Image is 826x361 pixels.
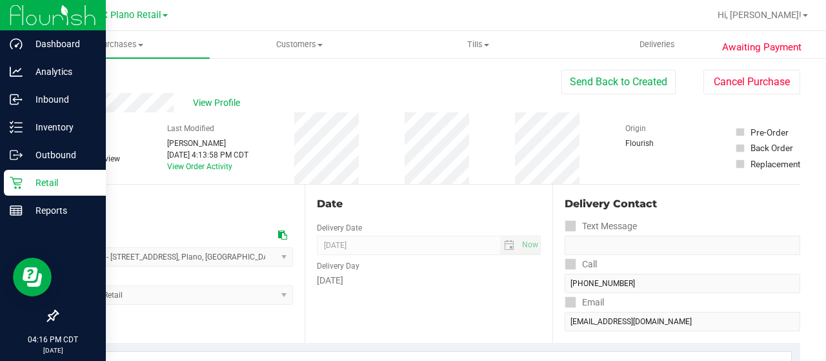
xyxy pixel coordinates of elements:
span: Deliveries [622,39,692,50]
inline-svg: Inbound [10,93,23,106]
div: Date [317,196,541,212]
p: Analytics [23,64,100,79]
div: [DATE] 4:13:58 PM CDT [167,149,248,161]
span: Purchases [31,39,210,50]
span: View Profile [193,96,245,110]
p: Reports [23,203,100,218]
div: Copy address to clipboard [278,229,287,242]
inline-svg: Outbound [10,149,23,161]
inline-svg: Inventory [10,121,23,134]
label: Email [565,293,604,312]
inline-svg: Dashboard [10,37,23,50]
p: Retail [23,175,100,191]
div: Delivery Contact [565,196,800,212]
div: Flourish [625,138,690,149]
div: Back Order [750,141,793,154]
label: Origin [625,123,646,134]
label: Text Message [565,217,637,236]
p: [DATE] [6,346,100,355]
label: Last Modified [167,123,214,134]
p: Dashboard [23,36,100,52]
span: TX Plano Retail [96,10,161,21]
input: Format: (999) 999-9999 [565,274,800,293]
a: View Order Activity [167,162,232,171]
div: Pre-Order [750,126,789,139]
p: Outbound [23,147,100,163]
span: Awaiting Payment [722,40,801,55]
inline-svg: Reports [10,204,23,217]
div: [PERSON_NAME] [167,138,248,149]
input: Format: (999) 999-9999 [565,236,800,255]
a: Customers [210,31,388,58]
div: Replacement [750,158,800,170]
label: Call [565,255,597,274]
inline-svg: Analytics [10,65,23,78]
inline-svg: Retail [10,176,23,189]
p: 04:16 PM CDT [6,334,100,346]
a: Deliveries [568,31,747,58]
button: Send Back to Created [561,70,676,94]
span: Customers [210,39,388,50]
label: Delivery Date [317,222,362,234]
button: Cancel Purchase [703,70,800,94]
span: Hi, [PERSON_NAME]! [718,10,801,20]
span: Tills [389,39,567,50]
div: [DATE] [317,274,541,287]
a: Tills [388,31,567,58]
a: Purchases [31,31,210,58]
iframe: Resource center [13,258,52,296]
div: Location [57,196,293,212]
label: Delivery Day [317,260,359,272]
p: Inbound [23,92,100,107]
p: Inventory [23,119,100,135]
